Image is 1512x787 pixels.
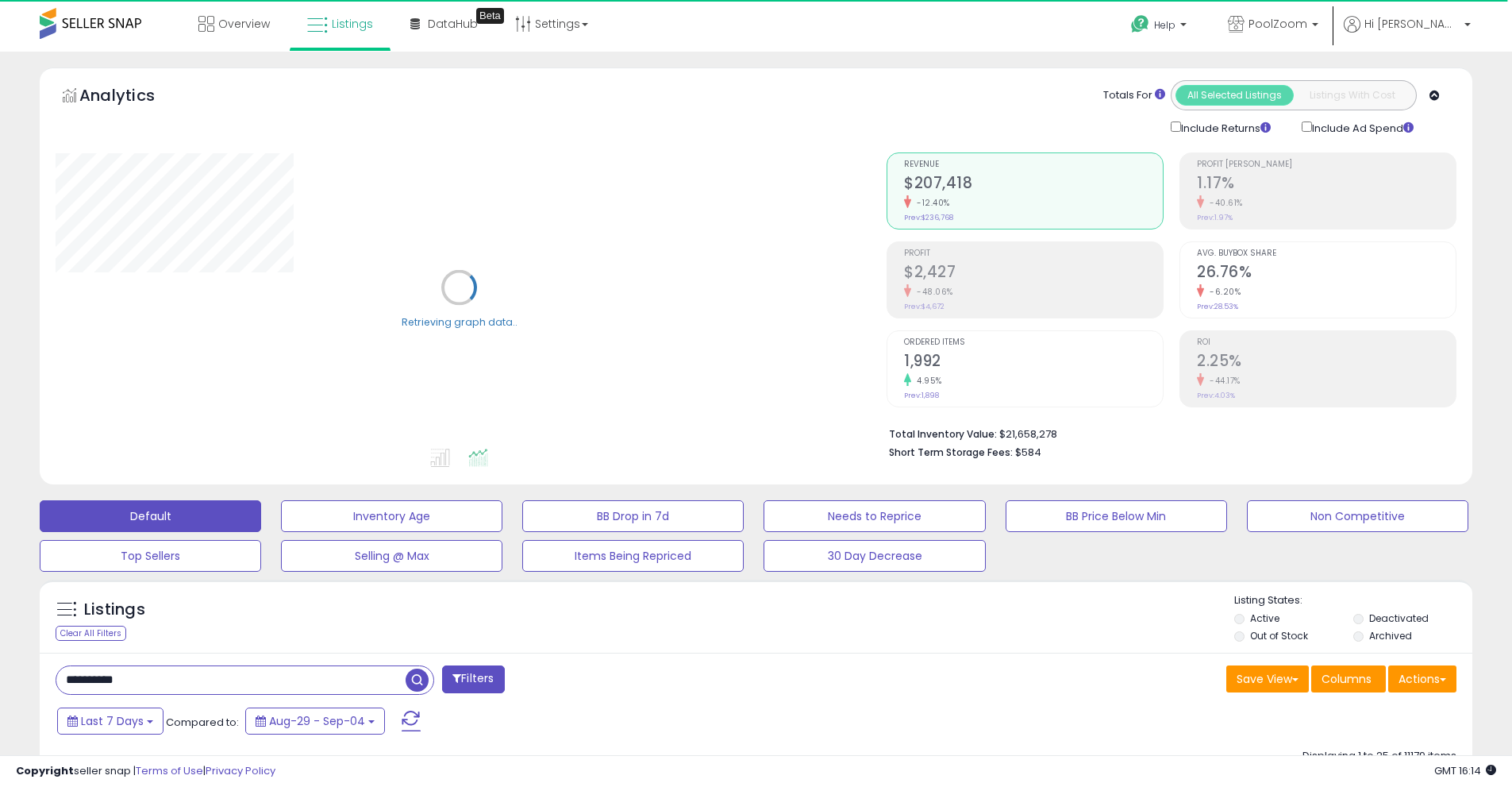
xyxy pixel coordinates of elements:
span: PoolZoom [1248,16,1307,32]
small: -6.20% [1204,286,1241,298]
small: Prev: 1,898 [904,391,939,400]
span: Ordered Items [904,338,1163,347]
small: 4.95% [911,375,942,387]
span: Last 7 Days [81,713,144,729]
button: Items Being Repriced [522,540,744,572]
h2: $207,418 [904,174,1163,195]
a: Help [1118,2,1202,52]
small: -12.40% [911,197,950,209]
b: Total Inventory Value: [889,427,997,441]
span: 2025-09-12 16:14 GMT [1434,763,1496,778]
span: Compared to: [166,715,239,730]
small: -48.06% [911,286,953,298]
span: Listings [332,16,373,32]
div: Clear All Filters [56,626,126,641]
span: Overview [218,16,270,32]
small: Prev: 28.53% [1197,302,1238,311]
span: Profit [904,249,1163,258]
label: Active [1250,611,1279,625]
h2: 26.76% [1197,263,1456,284]
div: seller snap | | [16,764,275,779]
button: Save View [1226,665,1309,692]
label: Deactivated [1369,611,1429,625]
div: Retrieving graph data.. [402,314,517,329]
span: Aug-29 - Sep-04 [269,713,365,729]
strong: Copyright [16,763,74,778]
button: Aug-29 - Sep-04 [245,708,385,735]
div: Include Ad Spend [1290,118,1439,137]
button: BB Price Below Min [1006,500,1227,532]
button: Listings With Cost [1293,85,1411,106]
button: Inventory Age [281,500,502,532]
small: Prev: 4.03% [1197,391,1235,400]
h5: Listings [84,599,145,621]
span: Columns [1322,671,1372,687]
button: Non Competitive [1247,500,1468,532]
div: Displaying 1 to 25 of 11179 items [1302,749,1456,764]
button: Selling @ Max [281,540,502,572]
button: 30 Day Decrease [764,540,985,572]
div: Totals For [1103,88,1165,103]
button: Default [40,500,261,532]
small: Prev: 1.97% [1197,213,1233,222]
label: Out of Stock [1250,629,1308,642]
span: DataHub [428,16,478,32]
a: Terms of Use [136,763,203,778]
span: Avg. Buybox Share [1197,249,1456,258]
span: Profit [PERSON_NAME] [1197,160,1456,169]
small: Prev: $236,768 [904,213,953,222]
div: Tooltip anchor [476,8,504,24]
button: Last 7 Days [57,708,164,735]
h2: 2.25% [1197,352,1456,373]
span: Help [1154,18,1175,32]
span: Hi [PERSON_NAME] [1364,16,1460,32]
small: -40.61% [1204,197,1243,209]
span: Revenue [904,160,1163,169]
b: Short Term Storage Fees: [889,446,1013,459]
button: Top Sellers [40,540,261,572]
i: Get Help [1130,14,1150,34]
h2: $2,427 [904,263,1163,284]
button: Needs to Reprice [764,500,985,532]
small: Prev: $4,672 [904,302,945,311]
p: Listing States: [1234,593,1472,608]
h2: 1.17% [1197,174,1456,195]
button: Filters [442,665,504,693]
small: -44.17% [1204,375,1241,387]
a: Privacy Policy [206,763,275,778]
a: Hi [PERSON_NAME] [1344,16,1471,52]
div: Include Returns [1159,118,1290,137]
span: ROI [1197,338,1456,347]
h2: 1,992 [904,352,1163,373]
button: Actions [1388,665,1456,692]
li: $21,658,278 [889,423,1445,442]
h5: Analytics [79,84,186,110]
label: Archived [1369,629,1412,642]
button: All Selected Listings [1175,85,1294,106]
span: $584 [1015,445,1041,460]
button: Columns [1311,665,1386,692]
button: BB Drop in 7d [522,500,744,532]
